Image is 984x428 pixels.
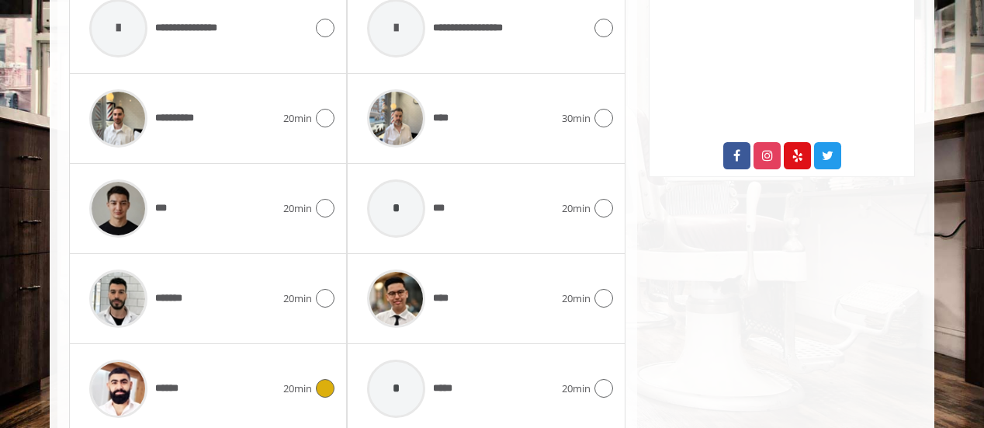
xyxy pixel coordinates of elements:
[283,110,312,127] span: 20min
[562,381,591,397] span: 20min
[283,291,312,307] span: 20min
[283,200,312,217] span: 20min
[562,291,591,307] span: 20min
[562,200,591,217] span: 20min
[562,110,591,127] span: 30min
[283,381,312,397] span: 20min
